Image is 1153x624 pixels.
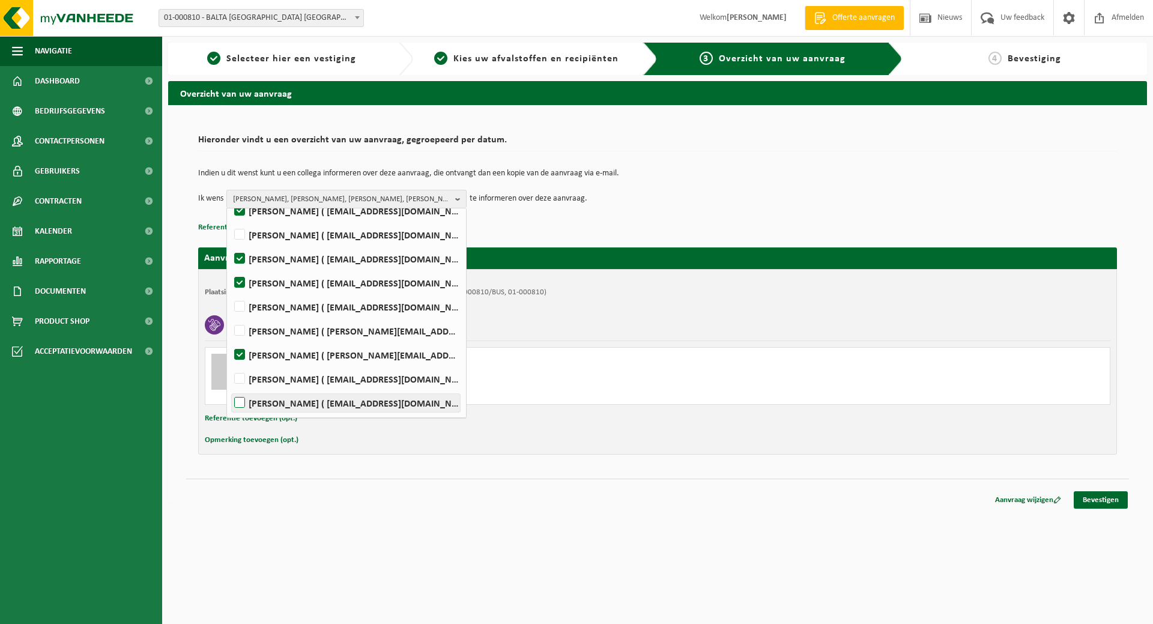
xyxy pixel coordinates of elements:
strong: [PERSON_NAME] [727,13,787,22]
h2: Hieronder vindt u een overzicht van uw aanvraag, gegroepeerd per datum. [198,135,1117,151]
a: 2Kies uw afvalstoffen en recipiënten [419,52,634,66]
span: Contracten [35,186,82,216]
span: 2 [434,52,447,65]
div: Ophalen en terugplaatsen zelfde container [259,373,706,383]
span: 01-000810 - BALTA OUDENAARDE NV - OUDENAARDE [159,10,363,26]
label: [PERSON_NAME] ( [EMAIL_ADDRESS][DOMAIN_NAME] ) [232,298,460,316]
label: [PERSON_NAME] ( [EMAIL_ADDRESS][DOMAIN_NAME] ) [232,394,460,412]
span: [PERSON_NAME], [PERSON_NAME], [PERSON_NAME], [PERSON_NAME] [233,190,450,208]
button: Referentie toevoegen (opt.) [198,220,291,235]
label: [PERSON_NAME] ( [EMAIL_ADDRESS][DOMAIN_NAME] ) [232,250,460,268]
p: te informeren over deze aanvraag. [470,190,587,208]
label: [PERSON_NAME] ( [EMAIL_ADDRESS][DOMAIN_NAME] ) [232,202,460,220]
button: Referentie toevoegen (opt.) [205,411,297,426]
label: [PERSON_NAME] ( [EMAIL_ADDRESS][DOMAIN_NAME] ) [232,274,460,292]
h2: Overzicht van uw aanvraag [168,81,1147,105]
a: Aanvraag wijzigen [986,491,1070,509]
a: Bevestigen [1074,491,1128,509]
button: [PERSON_NAME], [PERSON_NAME], [PERSON_NAME], [PERSON_NAME] [226,190,467,208]
strong: Plaatsingsadres: [205,288,257,296]
span: Documenten [35,276,86,306]
span: Rapportage [35,246,81,276]
label: [PERSON_NAME] ( [EMAIL_ADDRESS][DOMAIN_NAME] ) [232,226,460,244]
span: Selecteer hier een vestiging [226,54,356,64]
strong: Aanvraag voor [DATE] [204,253,294,263]
label: [PERSON_NAME] ( [PERSON_NAME][EMAIL_ADDRESS][DOMAIN_NAME] ) [232,346,460,364]
label: [PERSON_NAME] ( [PERSON_NAME][EMAIL_ADDRESS][DOMAIN_NAME] ) [232,322,460,340]
span: Overzicht van uw aanvraag [719,54,846,64]
div: Aantal: 1 [259,389,706,398]
span: 1 [207,52,220,65]
span: Gebruikers [35,156,80,186]
span: Product Shop [35,306,89,336]
span: 01-000810 - BALTA OUDENAARDE NV - OUDENAARDE [159,9,364,27]
span: Contactpersonen [35,126,104,156]
span: Acceptatievoorwaarden [35,336,132,366]
p: Ik wens [198,190,223,208]
button: Opmerking toevoegen (opt.) [205,432,298,448]
span: Bedrijfsgegevens [35,96,105,126]
a: 1Selecteer hier een vestiging [174,52,389,66]
label: [PERSON_NAME] ( [EMAIL_ADDRESS][DOMAIN_NAME] ) [232,370,460,388]
span: 3 [700,52,713,65]
span: Bevestiging [1008,54,1061,64]
a: Offerte aanvragen [805,6,904,30]
span: Offerte aanvragen [829,12,898,24]
p: Indien u dit wenst kunt u een collega informeren over deze aanvraag, die ontvangt dan een kopie v... [198,169,1117,178]
span: Navigatie [35,36,72,66]
span: Kies uw afvalstoffen en recipiënten [453,54,619,64]
span: 4 [988,52,1002,65]
span: Dashboard [35,66,80,96]
span: Kalender [35,216,72,246]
